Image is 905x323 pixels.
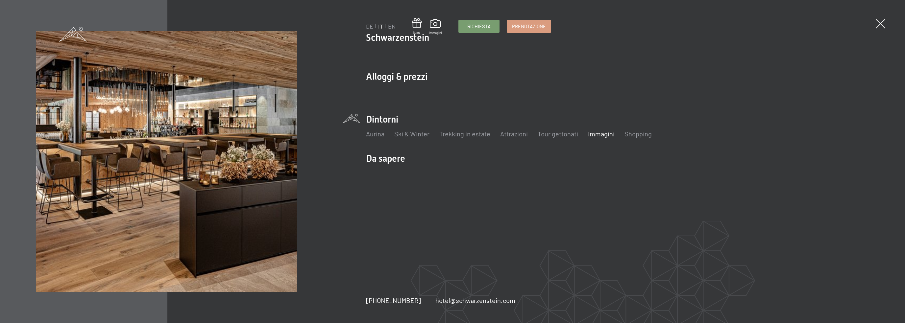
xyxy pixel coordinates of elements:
a: IT [378,23,383,30]
span: Richiesta [467,23,491,30]
a: Richiesta [459,20,499,33]
span: Buoni [412,30,422,35]
a: Tour gettonati [538,130,578,138]
a: Shopping [624,130,652,138]
a: Immagini [429,19,442,35]
a: Attrazioni [500,130,528,138]
a: Trekking in estate [439,130,490,138]
a: Ski & Winter [394,130,429,138]
a: Immagini [588,130,615,138]
a: Prenotazione [507,20,551,33]
a: [PHONE_NUMBER] [366,296,421,305]
a: EN [388,23,396,30]
a: DE [366,23,373,30]
span: Prenotazione [512,23,546,30]
img: Foto: escursioni guidate in montagna durante le vacanze. [36,31,297,291]
a: hotel@schwarzenstein.com [435,296,515,305]
span: [PHONE_NUMBER] [366,296,421,304]
a: Aurina [366,130,384,138]
a: Buoni [412,18,422,35]
span: Immagini [429,30,442,35]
